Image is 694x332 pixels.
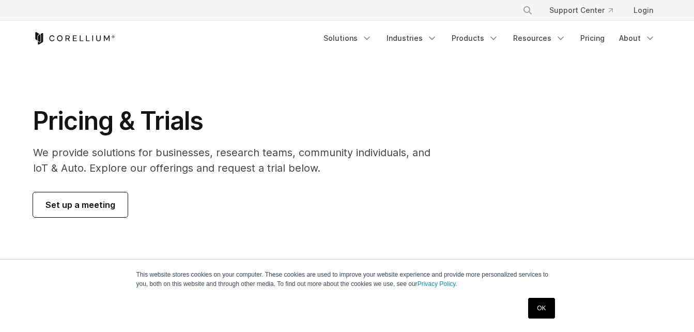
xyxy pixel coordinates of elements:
a: Privacy Policy. [418,280,457,288]
p: This website stores cookies on your computer. These cookies are used to improve your website expe... [136,270,558,289]
a: Industries [380,29,443,48]
span: Set up a meeting [45,199,115,211]
a: Support Center [541,1,621,20]
a: Login [625,1,661,20]
div: Navigation Menu [317,29,661,48]
a: Pricing [574,29,611,48]
h1: Pricing & Trials [33,105,445,137]
div: Navigation Menu [510,1,661,20]
a: Solutions [317,29,378,48]
a: OK [528,298,554,319]
a: Products [445,29,505,48]
a: About [613,29,661,48]
a: Set up a meeting [33,192,128,217]
a: Corellium Home [33,32,115,44]
button: Search [518,1,537,20]
p: We provide solutions for businesses, research teams, community individuals, and IoT & Auto. Explo... [33,145,445,176]
a: Resources [507,29,572,48]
